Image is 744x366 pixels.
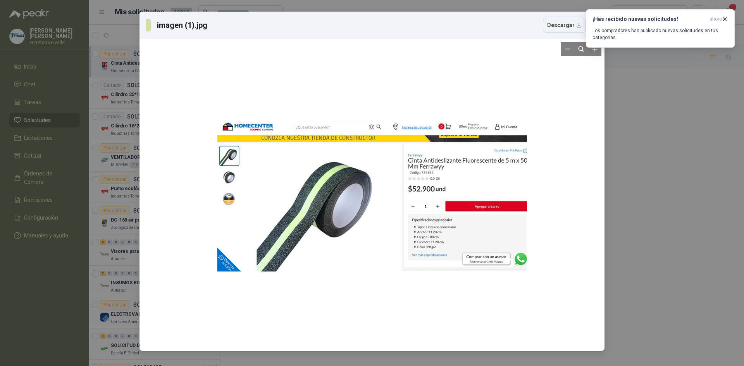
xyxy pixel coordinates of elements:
h3: imagen (1).jpg [157,19,208,31]
button: Zoom out [561,42,574,56]
h3: ¡Has recibido nuevas solicitudes! [592,16,706,22]
span: ahora [710,16,722,22]
button: Reset zoom [574,42,588,56]
p: Los compradores han publicado nuevas solicitudes en tus categorías. [592,27,728,41]
button: Descargar [543,18,586,33]
button: ¡Has recibido nuevas solicitudes!ahora Los compradores han publicado nuevas solicitudes en tus ca... [586,9,735,48]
